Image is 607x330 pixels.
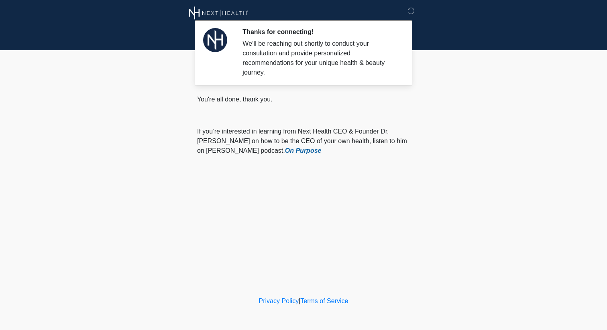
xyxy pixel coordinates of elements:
[197,95,410,104] p: You're all done, thank you.
[299,298,300,304] a: |
[203,28,227,52] img: Agent Avatar
[197,127,410,156] p: If you’re interested in learning from Next Health CEO & Founder Dr. [PERSON_NAME] on how to be th...
[300,298,348,304] a: Terms of Service
[242,39,398,77] div: We’ll be reaching out shortly to conduct your consultation and provide personalized recommendatio...
[189,6,248,20] img: Next Health Wellness Logo
[259,298,299,304] a: Privacy Policy
[285,147,322,154] a: On Purpose
[242,28,398,36] h2: Thanks for connecting!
